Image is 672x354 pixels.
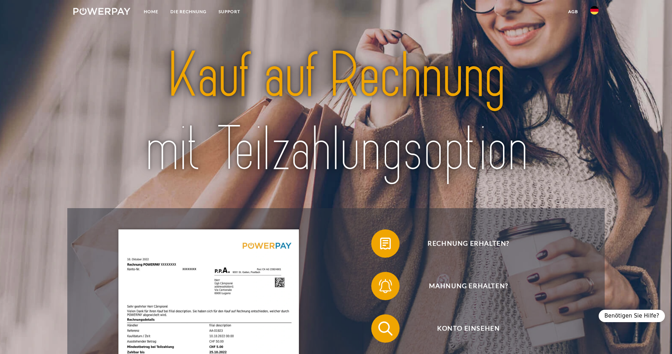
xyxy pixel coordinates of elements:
[382,272,555,300] span: Mahnung erhalten?
[371,272,555,300] button: Mahnung erhalten?
[213,5,246,18] a: SUPPORT
[377,320,394,337] img: qb_search.svg
[599,310,665,322] div: Benötigen Sie Hilfe?
[382,314,555,343] span: Konto einsehen
[138,5,164,18] a: Home
[377,277,394,295] img: qb_bell.svg
[382,229,555,258] span: Rechnung erhalten?
[371,314,555,343] button: Konto einsehen
[377,235,394,252] img: qb_bill.svg
[73,8,130,15] img: logo-powerpay-white.svg
[562,5,584,18] a: agb
[590,6,599,15] img: de
[164,5,213,18] a: DIE RECHNUNG
[371,229,555,258] button: Rechnung erhalten?
[99,35,573,190] img: title-powerpay_de.svg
